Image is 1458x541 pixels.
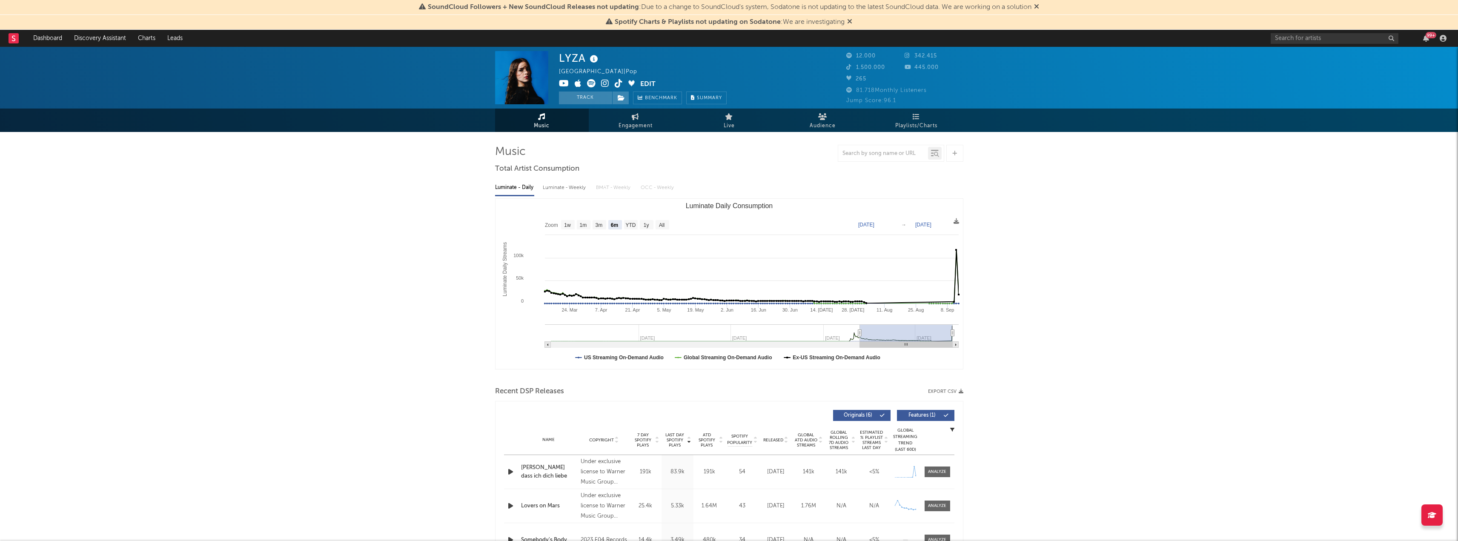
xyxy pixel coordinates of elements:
[838,150,928,157] input: Search by song name or URL
[615,19,781,26] span: Spotify Charts & Playlists not updating on Sodatone
[847,19,852,26] span: Dismiss
[559,67,647,77] div: [GEOGRAPHIC_DATA] | Pop
[810,307,833,312] text: 14. [DATE]
[794,502,823,510] div: 1.76M
[839,413,878,418] span: Originals ( 6 )
[521,502,577,510] a: Lovers on Mars
[664,432,686,448] span: Last Day Spotify Plays
[686,92,727,104] button: Summary
[763,438,783,443] span: Released
[1271,33,1398,44] input: Search for artists
[860,430,883,450] span: Estimated % Playlist Streams Last Day
[564,222,571,228] text: 1w
[595,222,602,228] text: 3m
[860,468,888,476] div: <5%
[1423,35,1429,42] button: 99+
[428,4,639,11] span: SoundCloud Followers + New SoundCloud Releases not updating
[428,4,1031,11] span: : Due to a change to SoundCloud's system, Sodatone is not updating to the latest SoundCloud data....
[1034,4,1039,11] span: Dismiss
[697,96,722,100] span: Summary
[581,457,627,487] div: Under exclusive license to Warner Music Group Germany Holding GmbH, © 2025 [PERSON_NAME] Music GmbH
[495,180,534,195] div: Luminate - Daily
[1426,32,1436,38] div: 99 +
[632,502,659,510] div: 25.4k
[496,199,963,369] svg: Luminate Daily Consumption
[643,222,649,228] text: 1y
[657,307,671,312] text: 5. May
[664,502,691,510] div: 5.33k
[893,427,918,453] div: Global Streaming Trend (Last 60D)
[895,121,937,131] span: Playlists/Charts
[897,410,954,421] button: Features(1)
[727,433,752,446] span: Spotify Popularity
[645,93,677,103] span: Benchmark
[632,468,659,476] div: 191k
[521,464,577,480] a: [PERSON_NAME] dass ich dich liebe
[625,307,640,312] text: 21. Apr
[495,386,564,397] span: Recent DSP Releases
[521,298,523,303] text: 0
[161,30,189,47] a: Leads
[502,242,508,296] text: Luminate Daily Streams
[940,307,954,312] text: 8. Sep
[860,502,888,510] div: N/A
[905,53,937,59] span: 342.415
[495,164,579,174] span: Total Artist Consumption
[762,468,790,476] div: [DATE]
[513,253,524,258] text: 100k
[905,65,939,70] span: 445.000
[516,275,524,281] text: 50k
[842,307,864,312] text: 28. [DATE]
[827,430,851,450] span: Global Rolling 7D Audio Streams
[846,88,927,93] span: 81.718 Monthly Listeners
[846,65,885,70] span: 1.500.000
[659,222,664,228] text: All
[901,222,906,228] text: →
[833,410,891,421] button: Originals(6)
[633,92,682,104] a: Benchmark
[632,432,654,448] span: 7 Day Spotify Plays
[581,491,627,521] div: Under exclusive license to Warner Music Group Germany Holding GmbH, © 2025 LYZA
[495,109,589,132] a: Music
[534,121,550,131] span: Music
[696,502,723,510] div: 1.64M
[846,53,876,59] span: 12.000
[619,121,653,131] span: Engagement
[559,92,612,104] button: Track
[794,468,823,476] div: 141k
[724,121,735,131] span: Live
[728,468,757,476] div: 54
[870,109,963,132] a: Playlists/Charts
[521,437,577,443] div: Name
[610,222,618,228] text: 6m
[683,355,772,361] text: Global Streaming On-Demand Audio
[27,30,68,47] a: Dashboard
[750,307,766,312] text: 16. Jun
[584,355,664,361] text: US Streaming On-Demand Audio
[928,389,963,394] button: Export CSV
[810,121,836,131] span: Audience
[696,468,723,476] div: 191k
[615,19,845,26] span: : We are investigating
[728,502,757,510] div: 43
[685,202,773,209] text: Luminate Daily Consumption
[579,222,587,228] text: 1m
[682,109,776,132] a: Live
[687,307,704,312] text: 19. May
[696,432,718,448] span: ATD Spotify Plays
[720,307,733,312] text: 2. Jun
[858,222,874,228] text: [DATE]
[846,76,866,82] span: 265
[846,98,896,103] span: Jump Score: 96.1
[640,79,656,90] button: Edit
[776,109,870,132] a: Audience
[827,502,856,510] div: N/A
[595,307,607,312] text: 7. Apr
[794,432,818,448] span: Global ATD Audio Streams
[877,307,892,312] text: 11. Aug
[915,222,931,228] text: [DATE]
[545,222,558,228] text: Zoom
[543,180,587,195] div: Luminate - Weekly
